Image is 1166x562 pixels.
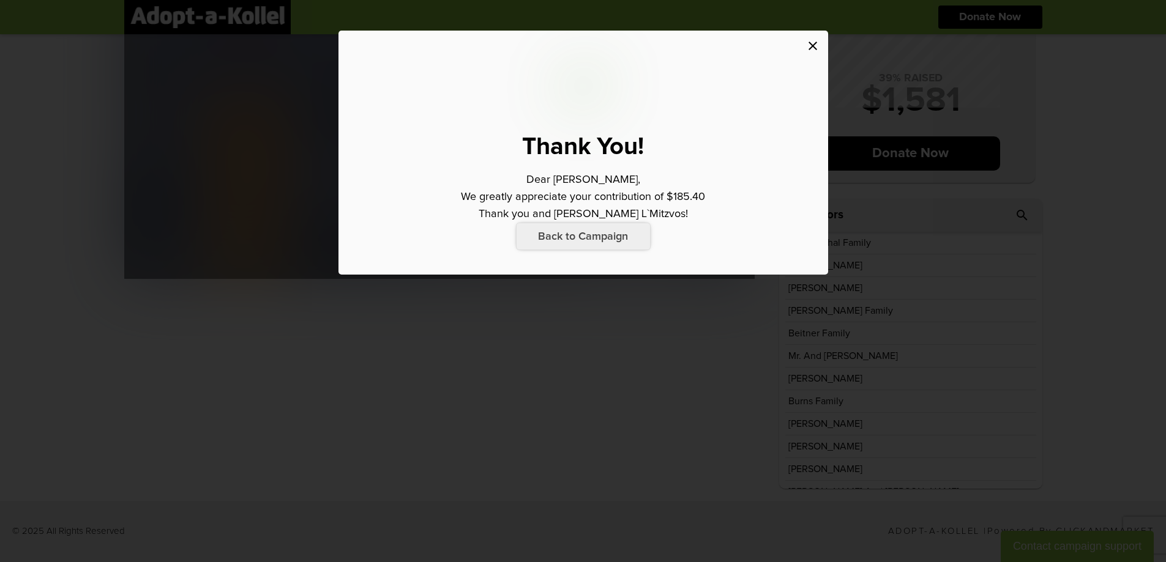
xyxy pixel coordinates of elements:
p: We greatly appreciate your contribution of $185.40 [461,188,705,205]
img: check_trans_bg.png [553,55,614,116]
i: close [805,39,820,53]
p: Dear [PERSON_NAME], [526,171,640,188]
p: Thank you and [PERSON_NAME] L`Mitzvos! [479,205,688,223]
p: Back to Campaign [516,223,651,250]
p: Thank You! [522,135,644,159]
